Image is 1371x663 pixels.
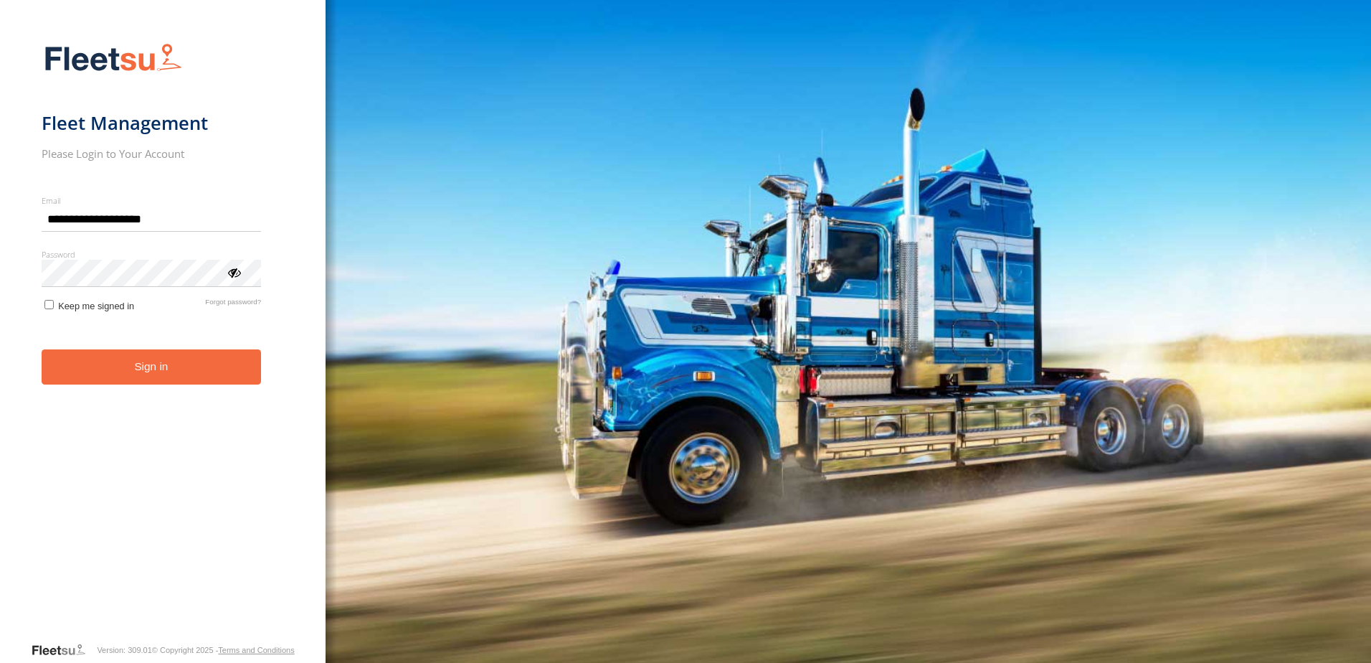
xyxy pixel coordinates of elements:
[42,34,285,641] form: main
[42,111,262,135] h1: Fleet Management
[44,300,54,309] input: Keep me signed in
[218,646,294,654] a: Terms and Conditions
[31,643,97,657] a: Visit our Website
[42,146,262,161] h2: Please Login to Your Account
[42,349,262,385] button: Sign in
[97,646,151,654] div: Version: 309.01
[152,646,295,654] div: © Copyright 2025 -
[42,195,262,206] label: Email
[42,40,185,77] img: Fleetsu
[42,249,262,260] label: Password
[205,298,261,311] a: Forgot password?
[227,265,241,279] div: ViewPassword
[58,301,134,311] span: Keep me signed in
